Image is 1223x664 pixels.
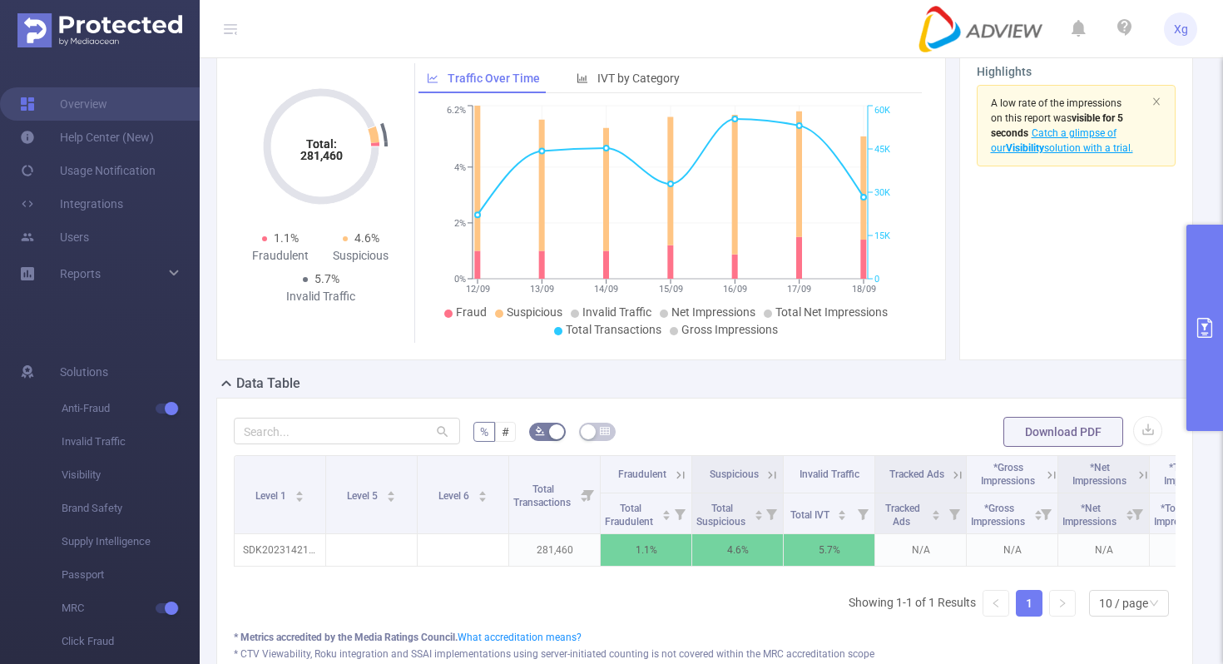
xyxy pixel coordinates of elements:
[235,534,325,566] p: SDK20231421021122mb1bulckcmhc3wj
[454,162,466,173] tspan: 4%
[760,493,783,533] i: Filter menu
[20,87,107,121] a: Overview
[1099,591,1148,616] div: 10 / page
[295,488,305,498] div: Sort
[668,493,691,533] i: Filter menu
[661,513,671,518] i: icon: caret-down
[981,462,1035,487] span: *Gross Impressions
[234,632,458,643] b: * Metrics accredited by the Media Ratings Council.
[696,503,748,528] span: Total Suspicious
[1062,503,1119,528] span: *Net Impressions
[60,257,101,290] a: Reports
[1034,493,1057,533] i: Filter menu
[255,490,289,502] span: Level 1
[454,218,466,229] tspan: 2%
[480,425,488,439] span: %
[478,488,488,498] div: Sort
[889,468,944,480] span: Tracked Ads
[722,284,746,295] tspan: 16/09
[851,284,875,295] tspan: 18/09
[240,247,321,265] div: Fraudulent
[874,144,890,155] tspan: 45K
[991,127,1133,154] span: Catch a glimpse of our solution with a trial.
[943,493,966,533] i: Filter menu
[20,154,156,187] a: Usage Notification
[971,503,1027,528] span: *Gross Impressions
[314,272,339,285] span: 5.7%
[885,503,920,528] span: Tracked Ads
[1057,598,1067,608] i: icon: right
[601,534,691,566] p: 1.1%
[594,284,618,295] tspan: 14/09
[710,468,759,480] span: Suspicious
[1174,12,1188,46] span: Xg
[1126,493,1149,533] i: Filter menu
[618,468,666,480] span: Fraudulent
[1164,462,1218,487] span: *Total Net Impressions
[837,508,847,518] div: Sort
[582,305,651,319] span: Invalid Traffic
[692,534,783,566] p: 4.6%
[456,305,487,319] span: Fraud
[62,525,200,558] span: Supply Intelligence
[671,305,755,319] span: Net Impressions
[605,503,656,528] span: Total Fraudulent
[1072,462,1126,487] span: *Net Impressions
[60,267,101,280] span: Reports
[849,590,976,617] li: Showing 1-1 of 1 Results
[754,513,763,518] i: icon: caret-down
[62,392,200,425] span: Anti-Fraud
[347,490,380,502] span: Level 5
[20,121,154,154] a: Help Center (New)
[354,231,379,245] span: 4.6%
[577,72,588,84] i: icon: bar-chart
[513,483,573,508] span: Total Transactions
[1154,503,1211,528] span: *Total Net Impressions
[932,513,941,518] i: icon: caret-down
[983,590,1009,617] li: Previous Page
[566,323,661,336] span: Total Transactions
[874,274,879,285] tspan: 0
[20,221,89,254] a: Users
[305,137,336,151] tspan: Total:
[427,72,438,84] i: icon: line-chart
[1149,598,1159,610] i: icon: down
[236,374,300,394] h2: Data Table
[438,490,472,502] span: Level 6
[386,488,395,493] i: icon: caret-up
[838,508,847,513] i: icon: caret-up
[60,355,108,389] span: Solutions
[1006,142,1044,154] b: Visibility
[1125,508,1135,518] div: Sort
[465,284,489,295] tspan: 12/09
[62,425,200,458] span: Invalid Traffic
[754,508,764,518] div: Sort
[234,647,1176,662] div: * CTV Viewability, Roku integration and SSAI implementations using server-initiated counting is n...
[851,493,874,533] i: Filter menu
[932,508,941,513] i: icon: caret-up
[386,488,396,498] div: Sort
[454,274,466,285] tspan: 0%
[20,187,123,221] a: Integrations
[991,112,1123,139] span: was
[658,284,682,295] tspan: 15/09
[991,598,1001,608] i: icon: left
[977,63,1176,81] h3: Highlights
[1151,92,1161,111] button: icon: close
[838,513,847,518] i: icon: caret-down
[295,495,304,500] i: icon: caret-down
[509,534,600,566] p: 281,460
[535,426,545,436] i: icon: bg-colors
[448,72,540,85] span: Traffic Over Time
[600,426,610,436] i: icon: table
[1058,534,1149,566] p: N/A
[62,592,200,625] span: MRC
[1003,417,1123,447] button: Download PDF
[386,495,395,500] i: icon: caret-down
[597,72,680,85] span: IVT by Category
[875,534,966,566] p: N/A
[790,509,832,521] span: Total IVT
[784,534,874,566] p: 5.7%
[661,508,671,518] div: Sort
[775,305,888,319] span: Total Net Impressions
